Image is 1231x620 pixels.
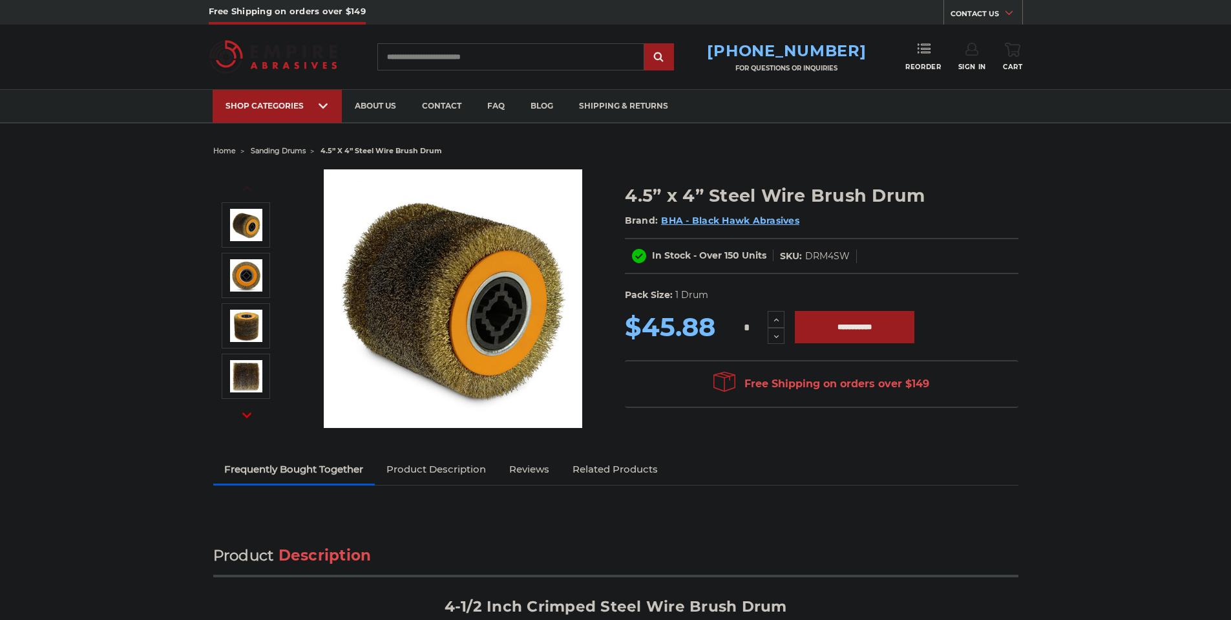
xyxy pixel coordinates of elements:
[625,183,1018,208] h1: 4.5” x 4” Steel Wire Brush Drum
[231,175,262,202] button: Previous
[707,64,866,72] p: FOR QUESTIONS OR INQUIRIES
[566,90,681,123] a: shipping & returns
[625,215,658,226] span: Brand:
[805,250,850,263] dd: DRM4SW
[213,146,236,155] a: home
[713,371,929,397] span: Free Shipping on orders over $149
[905,63,941,71] span: Reorder
[474,90,518,123] a: faq
[905,43,941,70] a: Reorder
[1003,43,1022,71] a: Cart
[780,250,802,263] dt: SKU:
[226,101,329,111] div: SHOP CATEGORIES
[951,6,1022,25] a: CONTACT US
[375,455,498,484] a: Product Description
[342,90,409,123] a: about us
[661,215,799,226] a: BHA - Black Hawk Abrasives
[724,250,739,261] span: 150
[231,401,262,429] button: Next
[625,311,715,343] span: $45.88
[279,546,372,564] span: Description
[213,455,375,484] a: Frequently Bought Together
[251,146,306,155] a: sanding drums
[693,250,722,261] span: - Over
[1003,63,1022,71] span: Cart
[625,288,673,302] dt: Pack Size:
[742,250,766,261] span: Units
[652,250,691,261] span: In Stock
[707,41,866,60] a: [PHONE_NUMBER]
[230,360,262,392] img: 4.5” x 4” Steel Wire Brush Drum
[324,169,582,428] img: 4.5 inch x 4 inch Abrasive steel wire brush
[518,90,566,123] a: blog
[498,455,561,484] a: Reviews
[675,288,708,302] dd: 1 Drum
[213,546,274,564] span: Product
[409,90,474,123] a: contact
[230,259,262,292] img: quad key arbor steel wire brush drum
[646,45,672,70] input: Submit
[561,455,669,484] a: Related Products
[321,146,442,155] span: 4.5” x 4” steel wire brush drum
[230,310,262,342] img: round steel brushes industrial
[958,63,986,71] span: Sign In
[209,32,338,82] img: Empire Abrasives
[230,209,262,241] img: 4.5 inch x 4 inch Abrasive steel wire brush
